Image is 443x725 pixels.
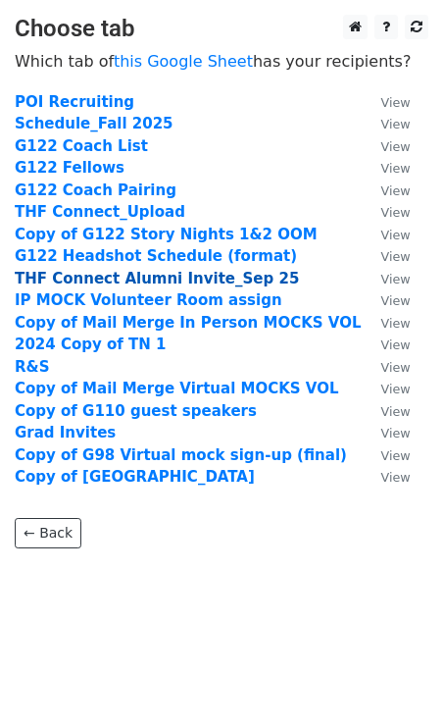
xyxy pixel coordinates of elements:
[380,205,410,220] small: View
[361,446,410,464] a: View
[15,518,81,548] a: ← Back
[380,139,410,154] small: View
[380,117,410,131] small: View
[15,115,173,132] a: Schedule_Fall 2025
[380,183,410,198] small: View
[15,93,134,111] a: POI Recruiting
[380,228,410,242] small: View
[345,631,443,725] iframe: Chat Widget
[361,247,410,265] a: View
[15,424,116,441] a: Grad Invites
[15,468,255,486] a: Copy of [GEOGRAPHIC_DATA]
[15,137,148,155] a: G122 Coach List
[361,93,410,111] a: View
[361,402,410,420] a: View
[361,380,410,397] a: View
[15,15,428,43] h3: Choose tab
[380,161,410,176] small: View
[380,272,410,286] small: View
[15,203,185,221] a: THF Connect_Upload
[15,51,428,72] p: Which tab of has your recipients?
[361,159,410,177] a: View
[15,358,49,376] a: R&S
[380,316,410,331] small: View
[380,337,410,352] small: View
[380,360,410,375] small: View
[361,358,410,376] a: View
[380,404,410,419] small: View
[380,95,410,110] small: View
[15,247,297,265] a: G122 Headshot Schedule (format)
[15,314,361,332] a: Copy of Mail Merge In Person MOCKS VOL
[361,270,410,287] a: View
[15,159,124,177] a: G122 Fellows
[15,291,282,309] a: IP MOCK Volunteer Room assign
[380,470,410,485] small: View
[15,446,347,464] a: Copy of G98 Virtual mock sign-up (final)
[380,448,410,463] small: View
[15,226,318,243] a: Copy of G122 Story Nights 1&2 OOM
[380,293,410,308] small: View
[15,181,176,199] a: G122 Coach Pairing
[15,270,299,287] a: THF Connect Alumni Invite_Sep 25
[380,382,410,396] small: View
[361,336,410,353] a: View
[361,314,410,332] a: View
[15,402,257,420] a: Copy of G110 guest speakers
[361,226,410,243] a: View
[361,424,410,441] a: View
[361,291,410,309] a: View
[361,203,410,221] a: View
[361,115,410,132] a: View
[380,426,410,440] small: View
[361,181,410,199] a: View
[15,380,339,397] a: Copy of Mail Merge Virtual MOCKS VOL
[361,137,410,155] a: View
[361,468,410,486] a: View
[114,52,253,71] a: this Google Sheet
[15,336,167,353] a: 2024 Copy of TN 1
[380,249,410,264] small: View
